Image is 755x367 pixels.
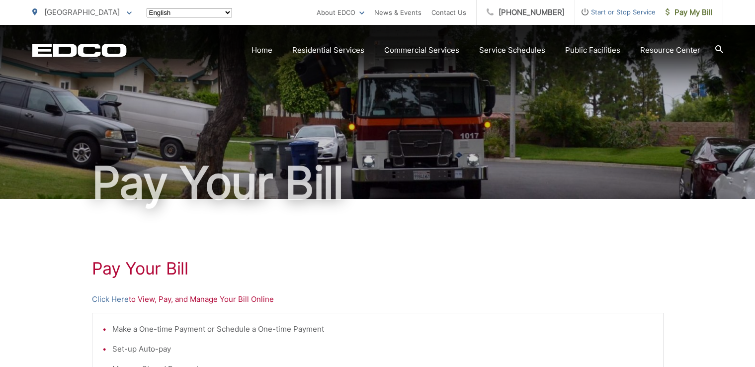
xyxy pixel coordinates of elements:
a: Click Here [92,293,129,305]
a: About EDCO [317,6,364,18]
span: Pay My Bill [666,6,713,18]
a: Resource Center [640,44,700,56]
a: News & Events [374,6,421,18]
a: Residential Services [292,44,364,56]
li: Make a One-time Payment or Schedule a One-time Payment [112,323,653,335]
li: Set-up Auto-pay [112,343,653,355]
p: to View, Pay, and Manage Your Bill Online [92,293,664,305]
a: Home [252,44,272,56]
span: [GEOGRAPHIC_DATA] [44,7,120,17]
a: Public Facilities [565,44,620,56]
h1: Pay Your Bill [32,158,723,208]
a: EDCD logo. Return to the homepage. [32,43,127,57]
h1: Pay Your Bill [92,259,664,278]
select: Select a language [147,8,232,17]
a: Contact Us [431,6,466,18]
a: Commercial Services [384,44,459,56]
a: Service Schedules [479,44,545,56]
